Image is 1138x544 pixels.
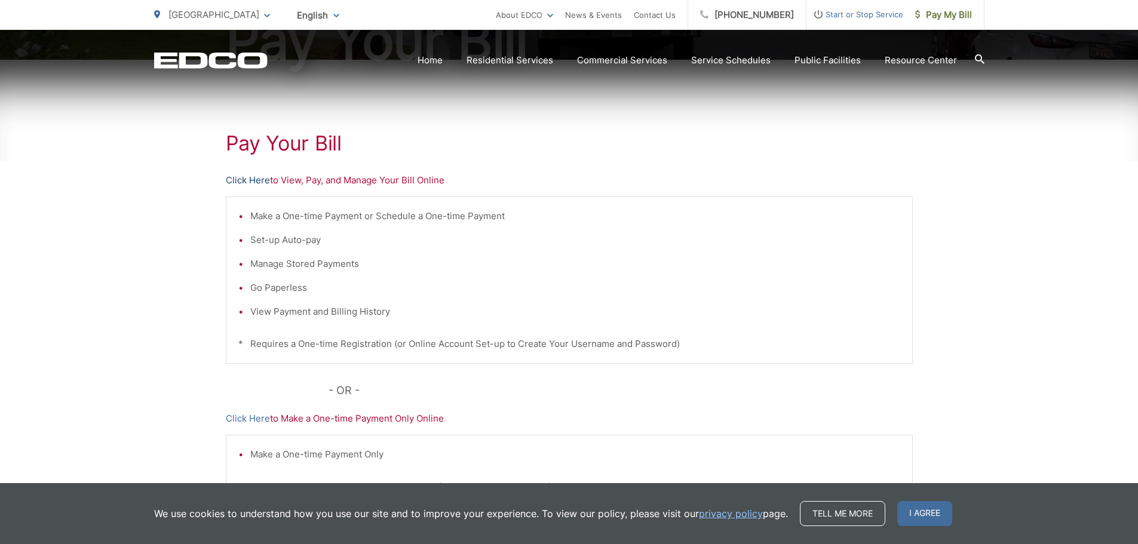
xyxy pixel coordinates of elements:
[168,9,259,20] span: [GEOGRAPHIC_DATA]
[226,173,913,188] p: to View, Pay, and Manage Your Bill Online
[418,53,443,67] a: Home
[250,257,900,271] li: Manage Stored Payments
[577,53,667,67] a: Commercial Services
[226,131,913,155] h1: Pay Your Bill
[699,506,763,521] a: privacy policy
[250,447,900,462] li: Make a One-time Payment Only
[496,8,553,22] a: About EDCO
[915,8,972,22] span: Pay My Bill
[288,5,348,26] span: English
[800,501,885,526] a: Tell me more
[226,173,270,188] a: Click Here
[250,281,900,295] li: Go Paperless
[238,337,900,351] p: * Requires a One-time Registration (or Online Account Set-up to Create Your Username and Password)
[226,411,270,426] a: Click Here
[897,501,952,526] span: I agree
[634,8,676,22] a: Contact Us
[795,53,861,67] a: Public Facilities
[226,411,913,426] p: to Make a One-time Payment Only Online
[154,52,268,69] a: EDCD logo. Return to the homepage.
[885,53,957,67] a: Resource Center
[691,53,771,67] a: Service Schedules
[250,209,900,223] li: Make a One-time Payment or Schedule a One-time Payment
[467,53,553,67] a: Residential Services
[250,305,900,319] li: View Payment and Billing History
[329,382,913,399] p: - OR -
[154,506,788,521] p: We use cookies to understand how you use our site and to improve your experience. To view our pol...
[565,8,622,22] a: News & Events
[250,233,900,247] li: Set-up Auto-pay
[238,480,900,494] p: * DOES NOT Require a One-time Registration (or Online Account Set-up)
